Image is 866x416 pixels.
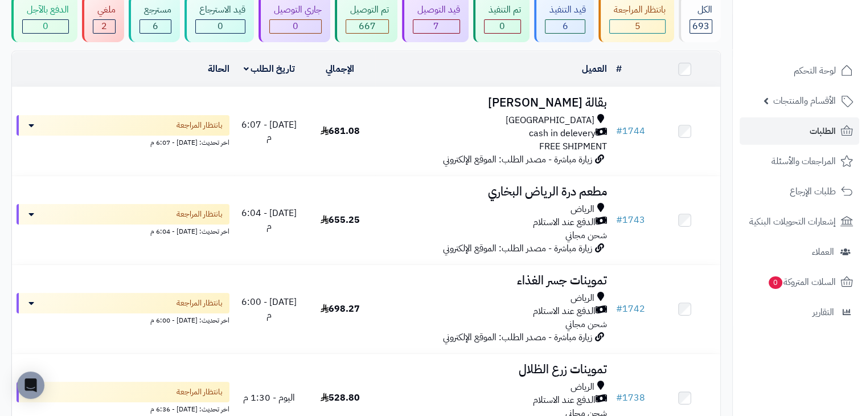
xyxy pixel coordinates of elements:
[616,302,645,316] a: #1742
[616,213,622,227] span: #
[359,19,376,33] span: 667
[243,391,295,405] span: اليوم - 1:30 م
[485,20,520,33] div: 0
[177,209,223,220] span: بانتظار المراجعة
[506,114,594,127] span: [GEOGRAPHIC_DATA]
[794,63,836,79] span: لوحة التحكم
[195,3,246,17] div: قيد الاسترجاع
[22,3,69,17] div: الدفع بالآجل
[533,305,596,318] span: الدفع عند الاستلام
[499,19,505,33] span: 0
[17,136,229,148] div: اخر تحديث: [DATE] - 6:07 م
[321,302,360,316] span: 698.27
[270,20,321,33] div: 0
[810,123,836,139] span: الطلبات
[93,20,115,33] div: 2
[789,28,855,52] img: logo-2.png
[413,3,460,17] div: قيد التوصيل
[241,206,297,233] span: [DATE] - 6:04 م
[23,20,68,33] div: 0
[533,394,596,407] span: الدفع عند الاستلام
[177,120,223,131] span: بانتظار المراجعة
[616,391,645,405] a: #1738
[17,225,229,236] div: اخر تحديث: [DATE] - 6:04 م
[443,242,592,255] span: زيارة مباشرة - مصدر الطلب: الموقع الإلكتروني
[616,124,622,138] span: #
[616,62,622,76] a: #
[609,3,666,17] div: بانتظار المراجعة
[616,124,645,138] a: #1744
[769,276,782,289] span: 0
[539,140,607,153] span: FREE SHIPMENT
[380,274,606,287] h3: تموينات جسر الغذاء
[244,62,295,76] a: تاريخ الطلب
[17,313,229,325] div: اخر تحديث: [DATE] - 6:00 م
[321,391,360,405] span: 528.80
[616,391,622,405] span: #
[565,317,607,331] span: شحن مجاني
[380,185,606,198] h3: مطعم درة الرياض البخاري
[321,124,360,138] span: 681.08
[177,297,223,309] span: بانتظار المراجعة
[740,178,859,205] a: طلبات الإرجاع
[17,402,229,414] div: اخر تحديث: [DATE] - 6:36 م
[321,213,360,227] span: 655.25
[293,19,298,33] span: 0
[443,331,592,344] span: زيارة مباشرة - مصدر الطلب: الموقع الإلكتروني
[217,19,223,33] span: 0
[771,153,836,169] span: المراجعات والأسئلة
[635,19,641,33] span: 5
[740,238,859,266] a: العملاء
[571,292,594,305] span: الرياض
[610,20,665,33] div: 5
[346,3,389,17] div: تم التوصيل
[101,19,107,33] span: 2
[17,372,44,399] div: Open Intercom Messenger
[43,19,48,33] span: 0
[616,213,645,227] a: #1743
[196,20,245,33] div: 0
[93,3,116,17] div: ملغي
[582,62,607,76] a: العميل
[413,20,459,33] div: 7
[749,214,836,230] span: إشعارات التحويلات البنكية
[790,183,836,199] span: طلبات الإرجاع
[177,386,223,398] span: بانتظار المراجعة
[269,3,322,17] div: جاري التوصيل
[153,19,158,33] span: 6
[241,295,297,322] span: [DATE] - 6:00 م
[689,3,712,17] div: الكل
[565,229,607,242] span: شحن مجاني
[692,19,709,33] span: 693
[208,62,229,76] a: الحالة
[241,118,297,145] span: [DATE] - 6:07 م
[380,363,606,376] h3: تموينات زرع الظلال
[571,203,594,216] span: الرياض
[140,20,171,33] div: 6
[740,117,859,145] a: الطلبات
[812,244,834,260] span: العملاء
[773,93,836,109] span: الأقسام والمنتجات
[616,302,622,316] span: #
[545,20,585,33] div: 6
[139,3,171,17] div: مسترجع
[484,3,521,17] div: تم التنفيذ
[740,299,859,326] a: التقارير
[571,381,594,394] span: الرياض
[562,19,568,33] span: 6
[740,268,859,296] a: السلات المتروكة0
[346,20,388,33] div: 667
[533,216,596,229] span: الدفع عند الاستلام
[768,274,836,290] span: السلات المتروكة
[443,153,592,166] span: زيارة مباشرة - مصدر الطلب: الموقع الإلكتروني
[740,208,859,235] a: إشعارات التحويلات البنكية
[812,304,834,320] span: التقارير
[326,62,354,76] a: الإجمالي
[380,96,606,109] h3: بقالة [PERSON_NAME]
[545,3,586,17] div: قيد التنفيذ
[740,57,859,84] a: لوحة التحكم
[433,19,439,33] span: 7
[529,127,596,140] span: cash in delevery
[740,148,859,175] a: المراجعات والأسئلة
